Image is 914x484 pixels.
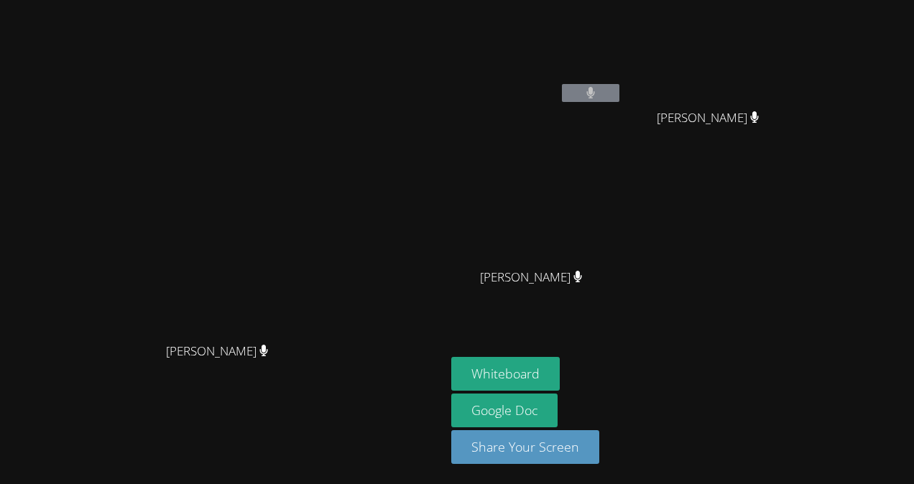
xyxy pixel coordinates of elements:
[451,357,560,391] button: Whiteboard
[657,108,760,129] span: [PERSON_NAME]
[451,430,599,464] button: Share Your Screen
[451,394,558,427] a: Google Doc
[480,267,583,288] span: [PERSON_NAME]
[166,341,269,362] span: [PERSON_NAME]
